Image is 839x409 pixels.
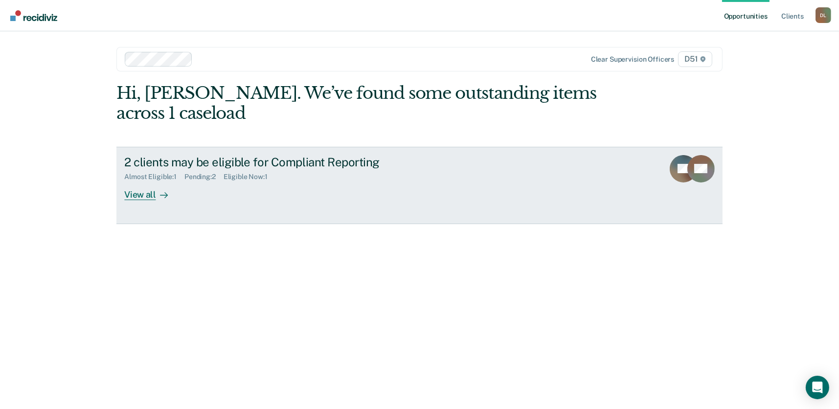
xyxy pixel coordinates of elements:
div: Clear supervision officers [591,55,674,64]
button: Profile dropdown button [816,7,831,23]
div: 2 clients may be eligible for Compliant Reporting [124,155,468,169]
div: Almost Eligible : 1 [124,173,184,181]
div: View all [124,181,179,200]
div: D L [816,7,831,23]
a: 2 clients may be eligible for Compliant ReportingAlmost Eligible:1Pending:2Eligible Now:1View all [116,147,722,224]
div: Hi, [PERSON_NAME]. We’ve found some outstanding items across 1 caseload [116,83,601,123]
span: D51 [678,51,712,67]
img: Recidiviz [10,10,57,21]
div: Open Intercom Messenger [806,376,829,399]
div: Pending : 2 [184,173,224,181]
div: Eligible Now : 1 [224,173,275,181]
